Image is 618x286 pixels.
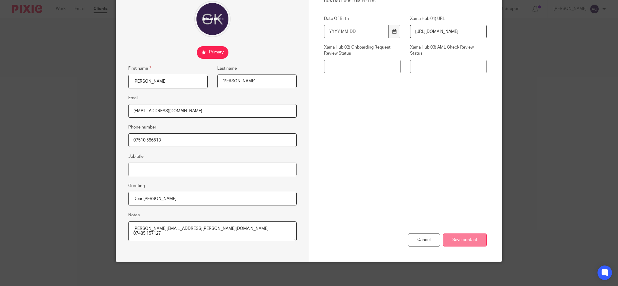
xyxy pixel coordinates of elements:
[408,234,440,246] div: Cancel
[410,44,487,57] label: Xama Hub 03) AML Check Review Status
[324,25,389,38] input: YYYY-MM-DD
[128,212,140,218] label: Notes
[128,124,156,130] label: Phone number
[128,154,144,160] label: Job title
[128,95,138,101] label: Email
[128,192,297,205] input: e.g. Dear Mrs. Appleseed or Hi Sam
[410,16,487,22] label: Xama Hub 01) URL
[128,183,145,189] label: Greeting
[217,65,237,71] label: Last name
[324,16,401,22] label: Date Of Birth
[443,234,487,246] input: Save contact
[128,65,151,72] label: First name
[324,44,401,57] label: Xama Hub 02) Onboarding Request Review Status
[128,221,297,241] textarea: [PERSON_NAME][EMAIL_ADDRESS][PERSON_NAME][DOMAIN_NAME]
